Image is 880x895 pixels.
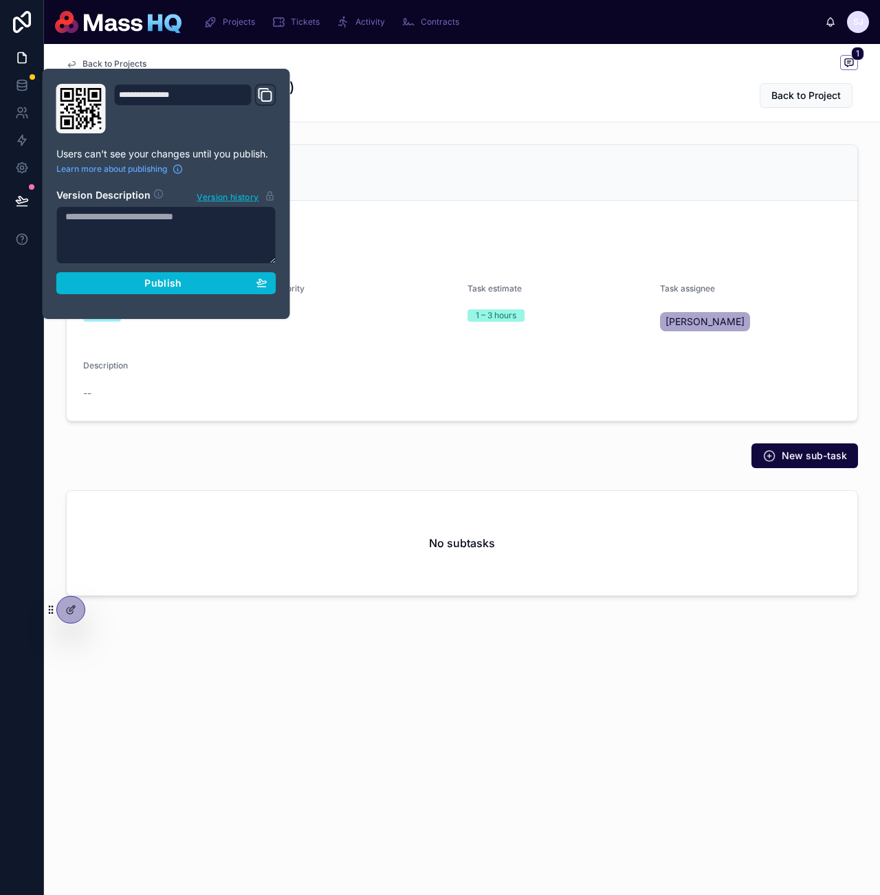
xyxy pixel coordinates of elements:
span: Learn more about publishing [56,164,167,175]
button: Publish [56,272,276,294]
div: 1 – 3 hours [476,309,516,322]
span: [PERSON_NAME] [665,315,745,329]
span: Back to Projects [82,58,146,69]
span: New sub-task [782,449,847,463]
p: Users can't see your changes until you publish. [56,147,276,161]
button: Version history [196,188,276,203]
a: Learn more about publishing [56,164,184,175]
span: Version history [197,189,258,203]
span: Task assignee [660,283,715,294]
button: New sub-task [751,443,858,468]
span: Task estimate [467,283,522,294]
a: Projects [199,10,265,34]
a: Tickets [267,10,329,34]
span: Projects [223,16,255,27]
a: [PERSON_NAME] [660,312,750,331]
button: Back to Project [760,83,852,108]
h2: Version Description [56,188,151,203]
span: Contracts [421,16,459,27]
span: SJ [853,16,863,27]
a: Activity [332,10,395,34]
span: Description [83,360,128,371]
span: 1 [851,47,864,60]
h2: No subtasks [429,535,495,551]
div: Domain and Custom Link [114,84,276,133]
span: -- [83,386,91,400]
img: App logo [55,11,181,33]
span: Priority [276,283,305,294]
div: scrollable content [192,7,825,37]
span: Activity [355,16,385,27]
button: 1 [840,55,858,72]
span: Tickets [291,16,320,27]
span: Back to Project [771,89,841,102]
span: Sync contract clauses (Deal & Tax) [83,243,841,257]
a: Contracts [397,10,469,34]
span: Publish [144,277,181,289]
a: Back to Projects [66,58,146,69]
